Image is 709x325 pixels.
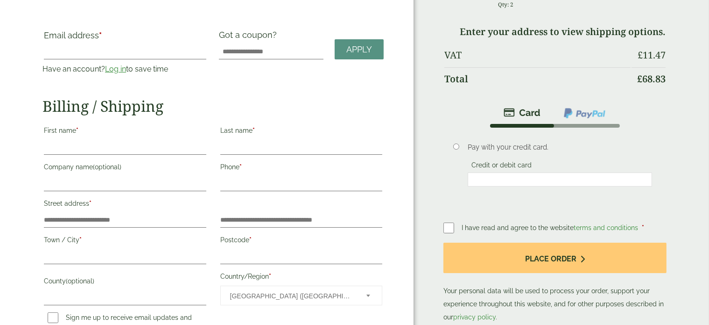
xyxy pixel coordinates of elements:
[42,97,384,115] h2: Billing / Shipping
[637,72,666,85] bdi: 68.83
[444,67,631,90] th: Total
[105,65,126,73] a: Log in
[269,273,271,280] abbr: required
[44,233,206,249] label: Town / City
[498,1,513,8] small: Qty: 2
[563,107,606,119] img: ppcp-gateway.png
[220,270,382,286] label: Country/Region
[220,286,382,305] span: Country/Region
[230,286,354,306] span: United Kingdom (UK)
[335,39,384,59] a: Apply
[574,224,638,231] a: terms and conditions
[253,127,255,134] abbr: required
[48,312,58,323] input: Sign me up to receive email updates and news(optional)
[443,243,667,324] p: Your personal data will be used to process your order, support your experience throughout this we...
[637,72,642,85] span: £
[249,236,252,244] abbr: required
[66,277,94,285] span: (optional)
[44,31,206,44] label: Email address
[444,21,666,43] td: Enter your address to view shipping options.
[42,64,207,75] p: Have an account? to save time
[443,243,667,273] button: Place order
[642,224,644,231] abbr: required
[219,30,281,44] label: Got a coupon?
[462,224,640,231] span: I have read and agree to the website
[220,160,382,176] label: Phone
[638,49,666,61] bdi: 11.47
[93,163,121,171] span: (optional)
[638,49,643,61] span: £
[453,313,496,321] a: privacy policy
[239,163,242,171] abbr: required
[468,161,535,172] label: Credit or debit card
[89,200,91,207] abbr: required
[220,124,382,140] label: Last name
[346,44,372,55] span: Apply
[504,107,541,118] img: stripe.png
[470,175,649,184] iframe: Secure card payment input frame
[220,233,382,249] label: Postcode
[444,44,631,66] th: VAT
[44,274,206,290] label: County
[44,124,206,140] label: First name
[79,236,82,244] abbr: required
[44,160,206,176] label: Company name
[76,127,78,134] abbr: required
[44,197,206,213] label: Street address
[468,142,652,152] p: Pay with your credit card.
[99,30,102,40] abbr: required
